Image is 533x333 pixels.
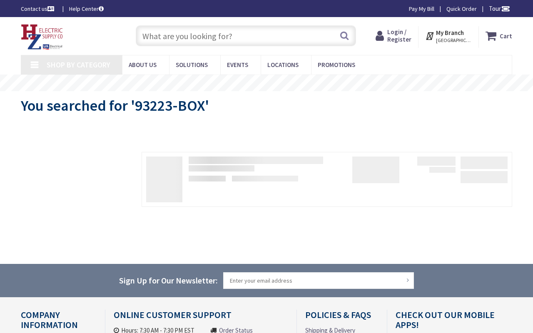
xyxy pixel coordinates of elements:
[409,5,434,13] a: Pay My Bill
[200,79,348,88] rs-layer: Free Same Day Pickup at 8 Locations
[176,61,208,69] span: Solutions
[21,96,209,115] span: You searched for '93223-BOX'
[267,61,299,69] span: Locations
[489,5,510,12] span: Tour
[129,61,157,69] span: About Us
[119,275,218,286] span: Sign Up for Our Newsletter:
[425,28,471,43] div: My Branch [GEOGRAPHIC_DATA], [GEOGRAPHIC_DATA]
[21,24,63,50] img: HZ Electric Supply
[223,272,414,289] input: Enter your email address
[387,28,411,43] span: Login / Register
[69,5,104,13] a: Help Center
[21,5,56,13] a: Contact us
[500,28,512,43] strong: Cart
[47,60,110,70] span: Shop By Category
[305,310,379,326] h4: Policies & FAQs
[136,25,356,46] input: What are you looking for?
[446,5,477,13] a: Quick Order
[436,29,464,37] strong: My Branch
[318,61,355,69] span: Promotions
[436,37,471,44] span: [GEOGRAPHIC_DATA], [GEOGRAPHIC_DATA]
[114,310,288,326] h4: Online Customer Support
[227,61,248,69] span: Events
[376,28,411,43] a: Login / Register
[486,28,512,43] a: Cart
